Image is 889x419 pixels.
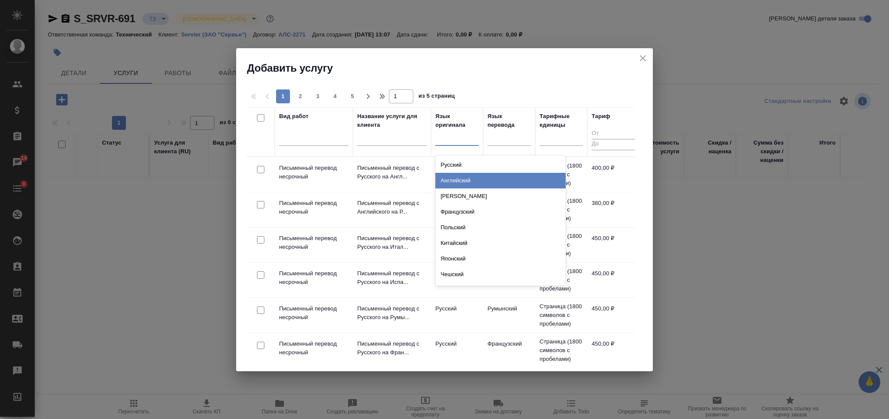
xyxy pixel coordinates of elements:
[247,61,653,75] h2: Добавить услугу
[592,129,635,139] input: От
[328,89,342,103] button: 4
[311,92,325,101] span: 3
[587,300,639,330] td: 450,00 ₽
[435,251,566,267] div: Японский
[357,340,427,357] p: Письменный перевод с Русского на Фран...
[535,333,587,368] td: Страница (1800 символов с пробелами)
[346,92,359,101] span: 5
[328,92,342,101] span: 4
[279,304,349,322] p: Письменный перевод несрочный
[431,265,483,295] td: Русский
[587,195,639,225] td: 380,00 ₽
[357,304,427,322] p: Письменный перевод с Русского на Румы...
[311,89,325,103] button: 3
[435,235,566,251] div: Китайский
[587,159,639,190] td: 400,00 ₽
[293,92,307,101] span: 2
[431,159,483,190] td: Русский
[357,269,427,287] p: Письменный перевод с Русского на Испа...
[435,220,566,235] div: Польский
[535,298,587,333] td: Страница (1800 символов с пробелами)
[487,112,531,129] div: Язык перевода
[435,112,479,129] div: Язык оригинала
[587,265,639,295] td: 450,00 ₽
[636,52,649,65] button: close
[435,267,566,282] div: Чешский
[431,230,483,260] td: Русский
[279,199,349,216] p: Письменный перевод несрочный
[357,199,427,216] p: Письменный перевод с Английского на Р...
[293,89,307,103] button: 2
[418,91,455,103] span: из 5 страниц
[483,300,535,330] td: Румынский
[279,234,349,251] p: Письменный перевод несрочный
[357,234,427,251] p: Письменный перевод с Русского на Итал...
[435,173,566,188] div: Английский
[279,340,349,357] p: Письменный перевод несрочный
[587,335,639,366] td: 450,00 ₽
[435,282,566,298] div: Сербский
[435,188,566,204] div: [PERSON_NAME]
[279,164,349,181] p: Письменный перевод несрочный
[431,300,483,330] td: Русский
[346,89,359,103] button: 5
[357,112,427,129] div: Название услуги для клиента
[279,112,309,121] div: Вид работ
[587,230,639,260] td: 450,00 ₽
[431,195,483,225] td: Английский
[435,204,566,220] div: Французский
[540,112,583,129] div: Тарифные единицы
[592,112,610,121] div: Тариф
[483,335,535,366] td: Французский
[279,269,349,287] p: Письменный перевод несрочный
[592,139,635,150] input: До
[431,335,483,366] td: Русский
[435,157,566,173] div: Русский
[357,164,427,181] p: Письменный перевод с Русского на Англ...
